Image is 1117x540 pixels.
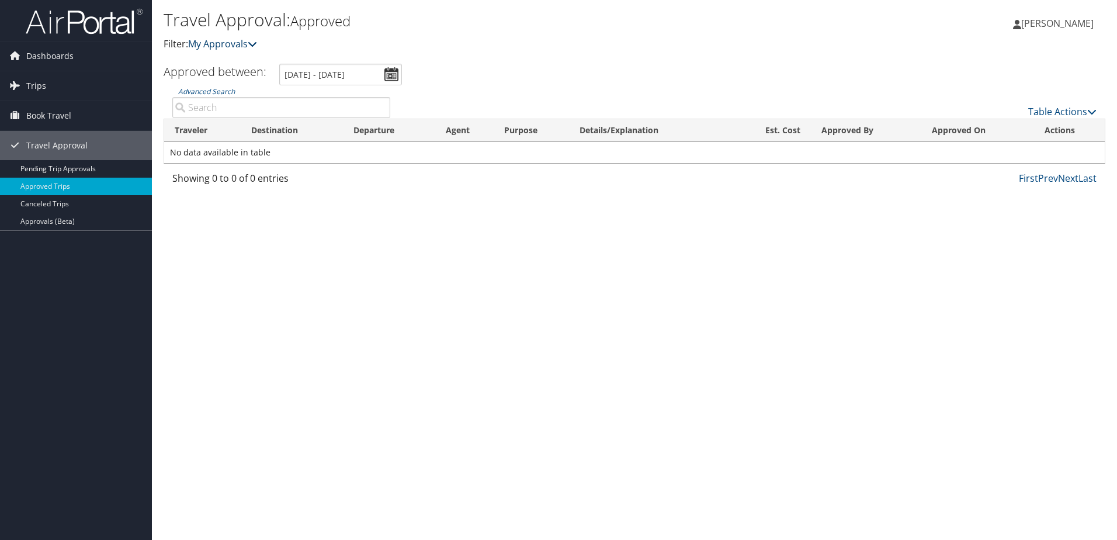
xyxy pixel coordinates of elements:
a: My Approvals [188,37,257,50]
span: Book Travel [26,101,71,130]
input: [DATE] - [DATE] [279,64,402,85]
th: Approved By: activate to sort column ascending [811,119,921,142]
a: [PERSON_NAME] [1013,6,1105,41]
th: Actions [1034,119,1105,142]
span: [PERSON_NAME] [1021,17,1094,30]
th: Purpose [494,119,569,142]
a: Last [1078,172,1097,185]
td: No data available in table [164,142,1105,163]
a: Next [1058,172,1078,185]
th: Approved On: activate to sort column ascending [921,119,1035,142]
img: airportal-logo.png [26,8,143,35]
span: Dashboards [26,41,74,71]
input: Advanced Search [172,97,390,118]
th: Est. Cost: activate to sort column ascending [733,119,811,142]
small: Approved [290,11,351,30]
div: Showing 0 to 0 of 0 entries [172,171,390,191]
a: Table Actions [1028,105,1097,118]
th: Agent [435,119,494,142]
h3: Approved between: [164,64,266,79]
h1: Travel Approval: [164,8,792,32]
p: Filter: [164,37,792,52]
a: Prev [1038,172,1058,185]
span: Trips [26,71,46,101]
th: Departure: activate to sort column ascending [343,119,435,142]
a: Advanced Search [178,86,235,96]
th: Details/Explanation [569,119,733,142]
a: First [1019,172,1038,185]
span: Travel Approval [26,131,88,160]
th: Traveler: activate to sort column ascending [164,119,241,142]
th: Destination: activate to sort column ascending [241,119,344,142]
